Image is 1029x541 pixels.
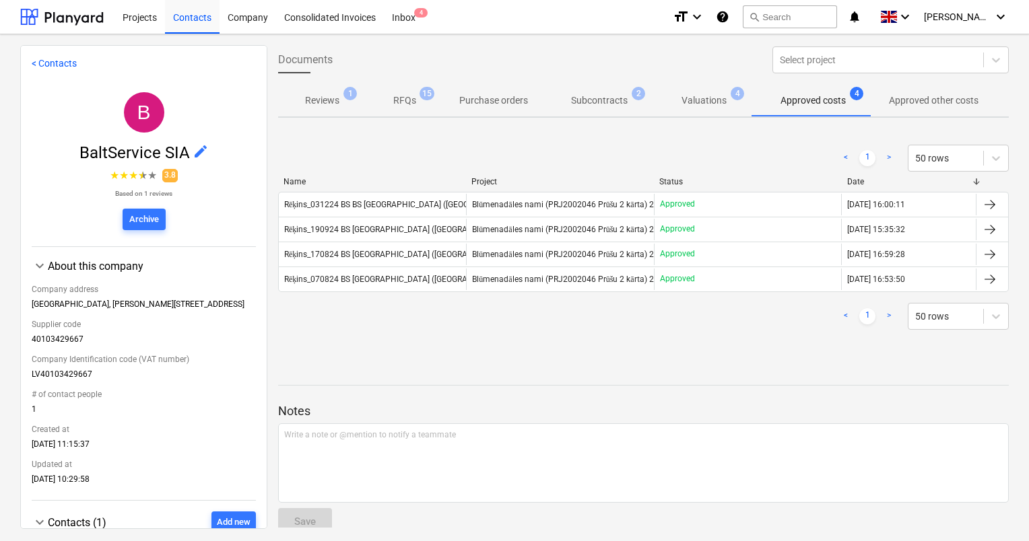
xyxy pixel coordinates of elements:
div: [DATE] 15:35:32 [847,225,905,234]
div: About this company [32,274,256,489]
span: 4 [731,87,744,100]
i: format_size [673,9,689,25]
button: Archive [123,209,166,230]
p: Valuations [682,94,727,108]
span: search [749,11,760,22]
span: B [137,101,150,123]
button: Search [743,5,837,28]
div: [DATE] 16:53:50 [847,275,905,284]
div: BaltService [124,92,164,133]
span: ★ [110,168,119,184]
div: LV40103429667 [32,369,256,384]
p: Reviews [305,94,339,108]
div: Date [847,177,971,186]
div: [DATE] 16:59:28 [847,250,905,259]
iframe: Chat Widget [962,476,1029,541]
i: keyboard_arrow_down [689,9,705,25]
a: Next page [881,308,897,324]
span: 4 [414,8,428,17]
button: Add new [211,511,256,533]
div: [GEOGRAPHIC_DATA], [PERSON_NAME][STREET_ADDRESS] [32,299,256,314]
span: Blūmenadāles nami (PRJ2002046 Prūšu 2 kārta) 2601881 - Pabeigts. Izmaksas neliekam. [472,225,796,235]
span: Documents [278,52,333,68]
p: Approved [660,199,695,210]
p: Approved [660,248,695,260]
span: 2 [632,87,645,100]
i: keyboard_arrow_down [897,9,913,25]
div: 40103429667 [32,334,256,349]
p: Based on 1 reviews [110,189,178,198]
a: Page 1 is your current page [859,150,875,166]
i: Knowledge base [716,9,729,25]
p: Approved [660,273,695,285]
p: RFQs [393,94,416,108]
span: ★ [138,168,147,184]
div: About this company [32,258,256,274]
a: Previous page [838,308,854,324]
div: Add new [217,515,251,530]
div: Updated at [32,454,256,474]
a: Previous page [838,150,854,166]
div: Status [659,177,836,186]
div: Rēķins_070824 BS [GEOGRAPHIC_DATA] ([GEOGRAPHIC_DATA] 1, 06-07.2024).[GEOGRAPHIC_DATA] [284,275,646,285]
p: Notes [278,403,1009,419]
span: BaltService SIA [79,143,193,162]
div: Company Identification code (VAT number) [32,349,256,369]
div: Contacts (1)Add new [32,511,256,533]
i: keyboard_arrow_down [993,9,1009,25]
div: Company address [32,279,256,299]
span: [PERSON_NAME] [924,11,991,22]
a: Page 1 is your current page [859,308,875,324]
span: 3.8 [162,169,178,182]
a: Next page [881,150,897,166]
div: Created at [32,419,256,439]
span: ★ [129,168,138,184]
div: 1 [32,404,256,419]
div: Archive [129,212,159,227]
span: 15 [420,87,434,100]
div: Supplier code [32,314,256,334]
div: Rēķins_031224 BS BS [GEOGRAPHIC_DATA] ([GEOGRAPHIC_DATA] 4, 10.2024).[GEOGRAPHIC_DATA] [284,200,646,210]
span: Blūmenadāles nami (PRJ2002046 Prūšu 2 kārta) 2601881 - Pabeigts. Izmaksas neliekam. [472,275,796,285]
span: ★ [147,168,157,184]
div: [DATE] 10:29:58 [32,474,256,489]
span: keyboard_arrow_down [32,258,48,274]
a: < Contacts [32,58,77,69]
div: [DATE] 16:00:11 [847,200,905,209]
p: Subcontracts [571,94,628,108]
span: keyboard_arrow_down [32,514,48,530]
span: edit [193,143,209,159]
span: Contacts (1) [48,516,106,529]
span: Blūmenadāles nami (PRJ2002046 Prūšu 2 kārta) 2601881 - Pabeigts. Izmaksas neliekam. [472,250,796,260]
span: 1 [343,87,357,100]
i: notifications [848,9,861,25]
span: 4 [850,87,863,100]
div: [DATE] 11:15:37 [32,439,256,454]
div: Name [284,177,461,186]
div: Project [471,177,649,186]
p: Purchase orders [459,94,528,108]
div: Rēķins_170824 BS [GEOGRAPHIC_DATA] ([GEOGRAPHIC_DATA] 2, 08.2024).[GEOGRAPHIC_DATA] [284,250,634,260]
div: About this company [48,260,256,273]
div: Rēķins_190924 BS [GEOGRAPHIC_DATA] ([GEOGRAPHIC_DATA] 3, 09.2024).[GEOGRAPHIC_DATA] [284,225,634,235]
p: Approved costs [781,94,846,108]
p: Approved [660,223,695,235]
div: # of contact people [32,384,256,404]
p: Approved other costs [889,94,978,108]
span: Blūmenadāles nami (PRJ2002046 Prūšu 2 kārta) 2601881 - Pabeigts. Izmaksas neliekam. [472,200,796,210]
span: ★ [119,168,129,184]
